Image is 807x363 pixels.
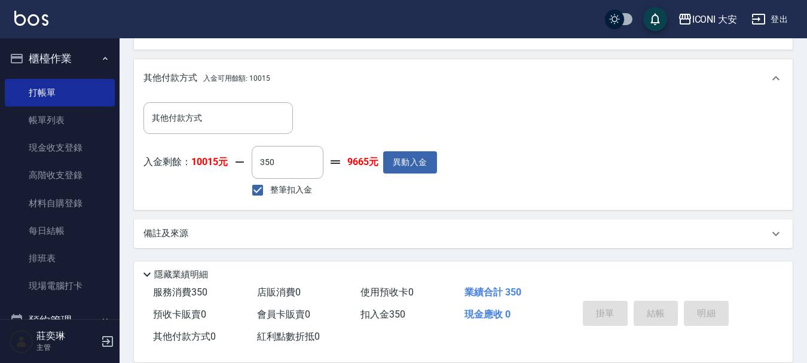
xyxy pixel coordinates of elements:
div: 備註及來源 [134,219,793,248]
p: 入金剩餘： [143,156,228,169]
a: 高階收支登錄 [5,161,115,189]
button: 異動入金 [383,151,437,173]
span: 現金應收 0 [464,309,511,320]
a: 材料自購登錄 [5,190,115,217]
span: 使用預收卡 0 [360,286,414,298]
p: 主管 [36,342,97,353]
button: ICONI 大安 [673,7,742,32]
a: 每日結帳 [5,217,115,245]
span: 服務消費 350 [153,286,207,298]
span: 紅利點數折抵 0 [257,331,320,342]
a: 現場電腦打卡 [5,272,115,300]
strong: 10015元 [191,156,228,167]
div: 其他付款方式入金可用餘額: 10015 [134,59,793,97]
button: 登出 [747,8,793,30]
span: 整筆扣入金 [270,184,312,196]
a: 打帳單 [5,79,115,106]
div: ICONI 大安 [692,12,738,27]
span: 扣入金 350 [360,309,405,320]
p: 其他付款方式 [143,72,270,85]
a: 排班表 [5,245,115,272]
button: save [643,7,667,31]
strong: 9665元 [347,156,378,169]
span: 店販消費 0 [257,286,301,298]
a: 現金收支登錄 [5,134,115,161]
span: 業績合計 350 [464,286,521,298]
span: 入金可用餘額: 10015 [203,74,270,83]
img: Person [10,330,33,353]
span: 會員卡販賣 0 [257,309,310,320]
a: 帳單列表 [5,106,115,134]
p: 隱藏業績明細 [154,269,208,281]
span: 其他付款方式 0 [153,331,216,342]
h5: 莊奕琳 [36,330,97,342]
p: 備註及來源 [143,227,188,240]
button: 櫃檯作業 [5,43,115,74]
button: 預約管理 [5,305,115,336]
img: Logo [14,11,48,26]
span: 預收卡販賣 0 [153,309,206,320]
